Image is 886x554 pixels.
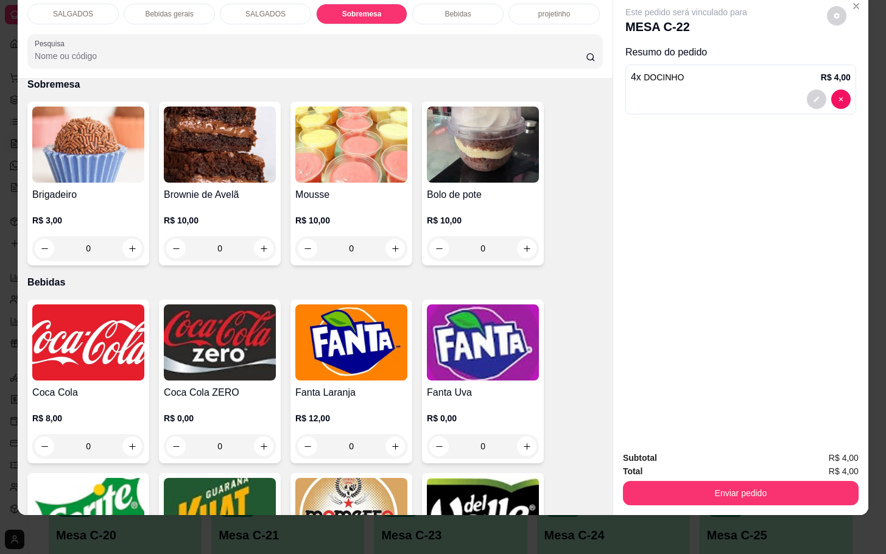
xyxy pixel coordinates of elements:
p: MESA C-22 [625,18,747,35]
h4: Brownie de Avelã [164,188,276,202]
p: projetinho [538,9,571,19]
p: Sobremesa [27,77,603,92]
p: R$ 12,00 [295,412,407,424]
p: R$ 10,00 [295,214,407,226]
img: product-image [32,107,144,183]
img: product-image [164,107,276,183]
img: product-image [295,304,407,380]
p: Bebidas [445,9,471,19]
p: Resumo do pedido [625,45,856,60]
p: Este pedido será vinculado para [625,6,747,18]
p: R$ 4,00 [821,71,851,83]
p: R$ 10,00 [427,214,539,226]
img: product-image [295,478,407,554]
button: Enviar pedido [623,481,859,505]
button: decrease-product-quantity [35,239,54,258]
h4: Mousse [295,188,407,202]
h4: Fanta Laranja [295,385,407,400]
span: R$ 4,00 [829,451,859,465]
img: product-image [427,304,539,380]
h4: Fanta Uva [427,385,539,400]
img: product-image [427,478,539,554]
button: decrease-product-quantity [807,89,826,109]
p: SALGADOS [53,9,93,19]
img: product-image [427,107,539,183]
input: Pesquisa [35,50,586,62]
p: R$ 8,00 [32,412,144,424]
img: product-image [295,107,407,183]
p: SALGADOS [245,9,286,19]
h4: Coca Cola ZERO [164,385,276,400]
img: product-image [164,478,276,554]
button: increase-product-quantity [385,239,405,258]
strong: Subtotal [623,453,657,463]
span: DOCINHO [644,72,684,82]
strong: Total [623,466,642,476]
button: increase-product-quantity [122,239,142,258]
button: decrease-product-quantity [827,6,846,26]
h4: Coca Cola [32,385,144,400]
p: Bebidas gerais [145,9,193,19]
span: R$ 4,00 [829,465,859,478]
button: decrease-product-quantity [429,239,449,258]
button: decrease-product-quantity [298,239,317,258]
img: product-image [32,304,144,380]
h4: Brigadeiro [32,188,144,202]
button: increase-product-quantity [517,239,536,258]
p: 4 x [631,70,684,85]
img: product-image [32,478,144,554]
label: Pesquisa [35,38,69,49]
h4: Bolo de pote [427,188,539,202]
img: product-image [164,304,276,380]
p: Bebidas [27,275,603,290]
p: R$ 3,00 [32,214,144,226]
p: R$ 10,00 [164,214,276,226]
button: increase-product-quantity [254,239,273,258]
p: R$ 0,00 [427,412,539,424]
p: R$ 0,00 [164,412,276,424]
button: decrease-product-quantity [166,239,186,258]
p: Sobremesa [342,9,382,19]
button: decrease-product-quantity [831,89,851,109]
